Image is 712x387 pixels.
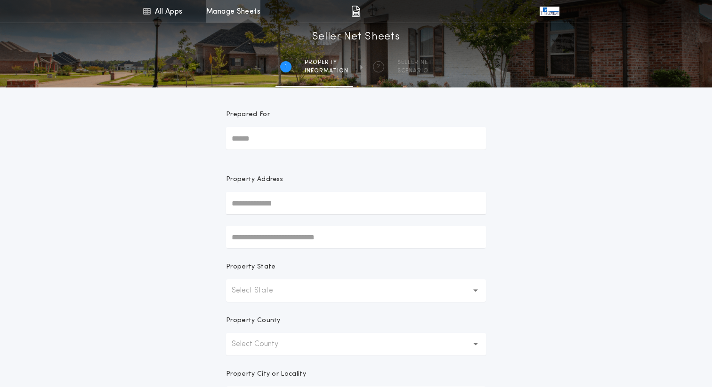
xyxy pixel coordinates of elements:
[351,6,360,17] img: img
[285,63,287,71] h2: 1
[226,175,486,184] p: Property Address
[305,67,348,75] span: information
[226,127,486,150] input: Prepared For
[226,110,270,119] p: Prepared For
[226,262,275,272] p: Property State
[226,370,306,379] p: Property City or Locality
[226,279,486,302] button: Select State
[226,316,281,325] p: Property County
[377,63,380,71] h2: 2
[226,333,486,355] button: Select County
[232,339,293,350] p: Select County
[305,59,348,66] span: Property
[397,59,432,66] span: SELLER NET
[397,67,432,75] span: SCENARIO
[232,285,288,296] p: Select State
[312,30,400,45] h1: Seller Net Sheets
[540,7,559,16] img: vs-icon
